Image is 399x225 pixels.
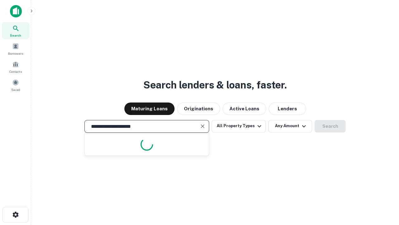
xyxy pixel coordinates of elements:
[368,175,399,205] iframe: Chat Widget
[212,120,266,132] button: All Property Types
[11,87,20,92] span: Saved
[10,5,22,17] img: capitalize-icon.png
[2,77,29,93] a: Saved
[198,122,207,131] button: Clear
[9,69,22,74] span: Contacts
[2,40,29,57] a: Borrowers
[8,51,23,56] span: Borrowers
[269,102,306,115] button: Lenders
[2,58,29,75] a: Contacts
[124,102,175,115] button: Maturing Loans
[268,120,312,132] button: Any Amount
[177,102,220,115] button: Originations
[10,33,21,38] span: Search
[223,102,266,115] button: Active Loans
[143,77,287,92] h3: Search lenders & loans, faster.
[2,22,29,39] a: Search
